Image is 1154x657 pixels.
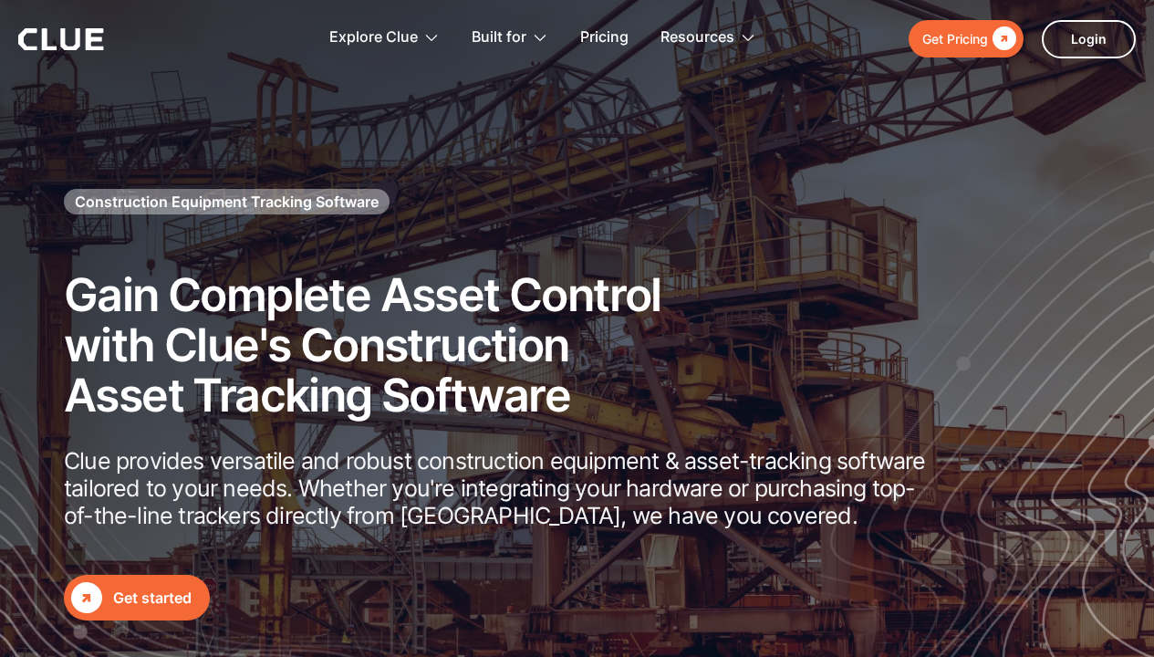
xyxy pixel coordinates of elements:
h1: Construction Equipment Tracking Software [75,192,379,212]
div: Get Pricing [922,27,988,50]
div:  [988,27,1016,50]
a: Get started [64,575,210,620]
div: Built for [472,9,526,67]
div: Explore Clue [329,9,440,67]
div: Built for [472,9,548,67]
div: Resources [660,9,734,67]
a: Pricing [580,9,629,67]
div:  [71,582,102,613]
h2: Gain Complete Asset Control with Clue's Construction Asset Tracking Software [64,270,693,421]
a: Login [1042,20,1136,58]
p: Clue provides versatile and robust construction equipment & asset-tracking software tailored to y... [64,447,930,529]
div: Resources [660,9,756,67]
div: Get started [113,587,192,610]
a: Get Pricing [909,20,1024,57]
div: Explore Clue [329,9,418,67]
